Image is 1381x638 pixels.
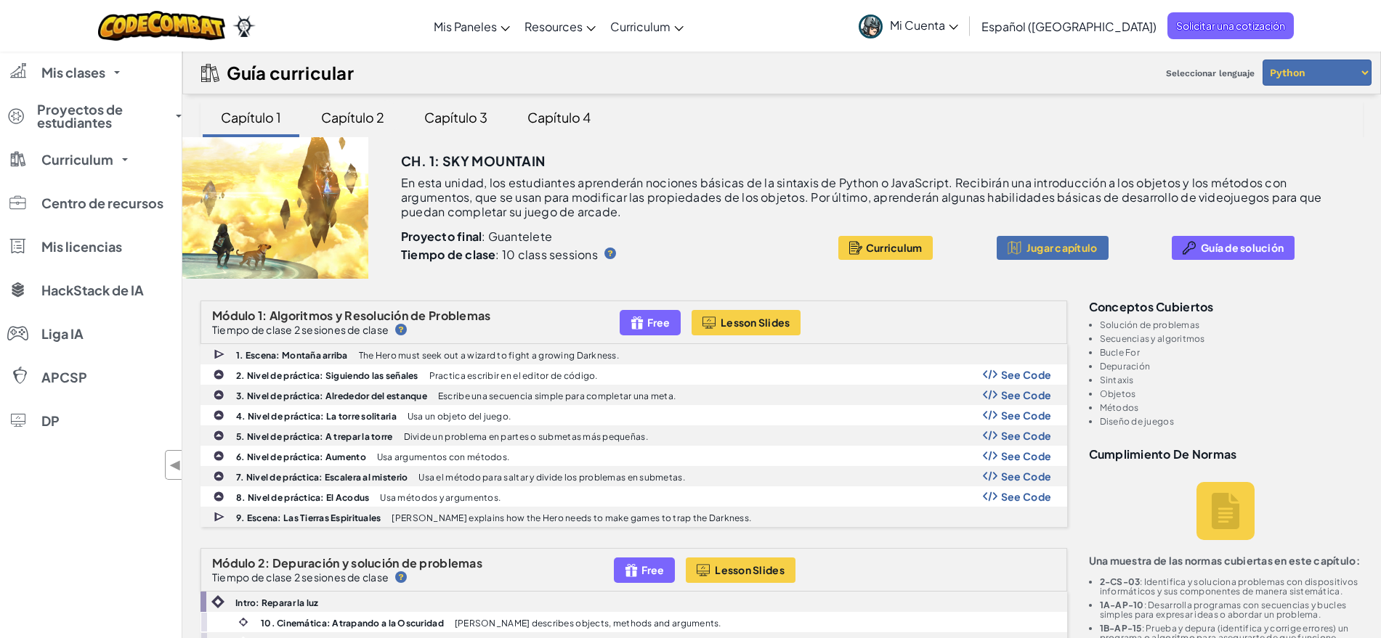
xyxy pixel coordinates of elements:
[258,308,267,323] span: 1:
[201,486,1067,507] a: 8. Nivel de práctica: El Acodus Usa métodos y argumentos. Show Code Logo See Code
[1100,576,1141,587] b: 2-CS-03
[401,247,495,262] b: Tiempo de clase
[1026,242,1098,253] span: Jugar capítulo
[41,66,105,79] span: Mis clases
[1089,448,1364,460] h3: Cumplimiento de normas
[983,390,997,400] img: Show Code Logo
[201,446,1067,466] a: 6. Nivel de práctica: Aumento Usa argumentos con métodos. Show Code Logo See Code
[983,471,997,481] img: Show Code Logo
[1100,600,1364,619] li: : Desarrolla programas con secuencias y bucles simples para expresar ideas o abordar un problema.
[213,369,224,380] img: IconPracticeLevel.svg
[212,571,389,583] p: Tiempo de clase 2 sesiones de clase
[721,316,790,328] span: Lesson Slides
[983,491,997,502] img: Show Code Logo
[859,15,883,38] img: avatar
[1001,369,1052,380] span: See Code
[418,473,684,482] p: Usa el método para saltar y divide los problemas en submetas.
[1100,403,1364,412] li: Métodos
[212,308,256,323] span: Módulo
[974,7,1164,46] a: Español ([GEOGRAPHIC_DATA])
[610,19,671,34] span: Curriculum
[434,19,497,34] span: Mis Paneles
[211,595,224,608] img: IconIntro.svg
[1001,450,1052,462] span: See Code
[213,389,224,401] img: IconPracticeLevel.svg
[404,432,648,441] p: Divide un problema en partes o submetas más pequeñas.
[201,385,1067,405] a: 3. Nivel de práctica: Alrededor del estanque Escribe una secuencia simple para completar una meta...
[1100,375,1364,385] li: Sintaxis
[213,450,224,462] img: IconPracticeLevel.svg
[380,493,501,502] p: Usa métodos y argumentos.
[1172,236,1295,260] a: Guía de solución
[1100,334,1364,343] li: Secuencias y algoritmos
[401,248,598,262] p: : 10 class sessions
[272,555,482,570] span: Depuración y solución de problemas
[236,411,397,422] b: 4. Nivel de práctica: La torre solitaria
[41,240,122,253] span: Mis licencias
[408,412,511,421] p: Usa un objeto del juego.
[438,391,676,401] p: Escribe una secuencia simple para completar una meta.
[214,348,227,361] img: IconCutscene.svg
[525,19,583,34] span: Resources
[851,3,965,49] a: Mi Cuenta
[213,470,224,482] img: IconPracticeLevel.svg
[890,17,958,33] span: Mi Cuenta
[236,370,418,381] b: 2. Nivel de práctica: Siguiendo las señales
[236,451,366,462] b: 6. Nivel de práctica: Aumento
[1100,577,1364,596] li: : Identifica y soluciona problemas con dispositivos informáticos y sus componentes de manera sist...
[201,612,1067,632] a: 10. Cinemática: Atrapando a la Oscuridad [PERSON_NAME] describes objects, methods and arguments.
[201,344,1067,364] a: 1. Escena: Montaña arriba The Hero must seek out a wizard to fight a growing Darkness.
[692,310,801,335] a: Lesson Slides
[401,176,1327,219] p: En esta unidad, los estudiantes aprenderán nociones básicas de la sintaxis de Python o JavaScript...
[213,430,224,441] img: IconPracticeLevel.svg
[647,316,670,328] span: Free
[201,425,1067,446] a: 5. Nivel de práctica: A trepar la torre Divide un problema en partes o submetas más pequeñas. Sho...
[1001,389,1052,401] span: See Code
[983,369,997,380] img: Show Code Logo
[201,364,1067,385] a: 2. Nivel de práctica: Siguiendo las señales Practica escribir en el editor de código. Show Code L...
[866,242,923,253] span: Curriculum
[1160,62,1260,84] span: Seleccionar lenguaje
[395,571,407,583] img: IconHint.svg
[232,15,256,37] img: Ozaria
[212,555,256,570] span: Módulo
[395,324,407,335] img: IconHint.svg
[983,451,997,461] img: Show Code Logo
[237,615,250,629] img: IconCinematic.svg
[631,314,644,331] img: IconFreeLevelv2.svg
[981,19,1157,34] span: Español ([GEOGRAPHIC_DATA])
[41,153,113,166] span: Curriculum
[212,324,389,335] p: Tiempo de clase 2 sesiones de clase
[410,100,502,134] div: Capítulo 3
[261,618,444,629] b: 10. Cinemática: Atrapando a la Oscuridad
[201,507,1067,527] a: 9. Escena: Las Tierras Espirituales [PERSON_NAME] explains how the Hero needs to make games to tr...
[236,512,381,523] b: 9. Escena: Las Tierras Espirituales
[455,618,721,628] p: [PERSON_NAME] describes objects, methods and arguments.
[1089,555,1364,566] p: Una muestra de las normas cubiertas en este capítulo:
[236,492,369,503] b: 8. Nivel de práctica: El Acodus
[227,62,354,83] h2: Guía curricular
[206,100,296,134] div: Capítulo 1
[169,454,182,475] span: ◀
[307,100,399,134] div: Capítulo 2
[997,236,1109,260] button: Jugar capítulo
[236,350,348,361] b: 1. Escena: Montaña arriba
[686,557,795,583] button: Lesson Slides
[37,103,167,129] span: Proyectos de estudiantes
[359,351,619,360] p: The Hero must seek out a wizard to fight a growing Darkness.
[1100,623,1142,634] b: 1B-AP-15
[270,308,491,323] span: Algoritmos y Resolución de Problemas
[236,390,427,401] b: 3. Nivel de práctica: Alrededor del estanque
[1100,389,1364,398] li: Objetos
[604,248,616,259] img: IconHint.svg
[715,564,785,576] span: Lesson Slides
[1167,12,1294,39] a: Solicitar una cotización
[983,430,997,441] img: Show Code Logo
[1089,300,1364,313] h3: Conceptos cubiertos
[983,410,997,420] img: Show Code Logo
[641,564,664,576] span: Free
[236,472,408,483] b: 7. Nivel de práctica: Escalera al misterio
